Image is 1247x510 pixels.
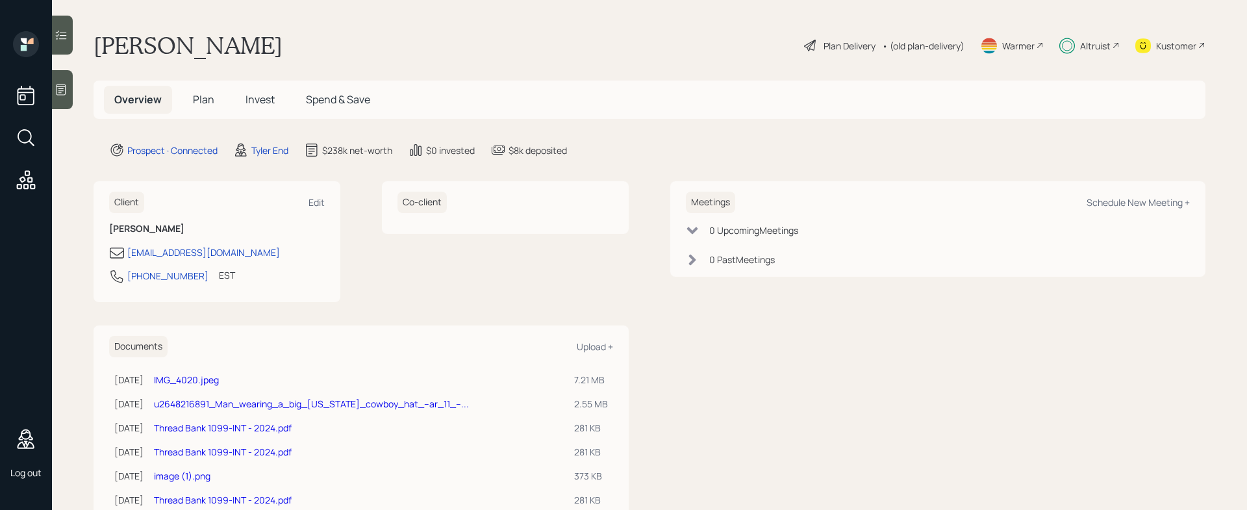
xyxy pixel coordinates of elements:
[574,421,608,435] div: 281 KB
[114,421,144,435] div: [DATE]
[574,397,608,411] div: 2.55 MB
[574,445,608,459] div: 281 KB
[1002,39,1035,53] div: Warmer
[114,397,144,411] div: [DATE]
[154,374,219,386] a: IMG_4020.jpeg
[1156,39,1196,53] div: Kustomer
[127,269,208,283] div: [PHONE_NUMBER]
[1087,196,1190,209] div: Schedule New Meeting +
[219,268,235,282] div: EST
[574,469,608,483] div: 373 KB
[193,92,214,107] span: Plan
[114,373,144,387] div: [DATE]
[306,92,370,107] span: Spend & Save
[154,422,292,434] a: Thread Bank 1099-INT - 2024.pdf
[1080,39,1111,53] div: Altruist
[127,144,218,157] div: Prospect · Connected
[882,39,964,53] div: • (old plan-delivery)
[10,466,42,479] div: Log out
[574,373,608,387] div: 7.21 MB
[154,398,469,410] a: u2648216891_Man_wearing_a_big_[US_STATE]_cowboy_hat_--ar_11_--...
[109,192,144,213] h6: Client
[309,196,325,209] div: Edit
[426,144,475,157] div: $0 invested
[577,340,613,353] div: Upload +
[109,336,168,357] h6: Documents
[114,469,144,483] div: [DATE]
[127,246,280,259] div: [EMAIL_ADDRESS][DOMAIN_NAME]
[109,223,325,235] h6: [PERSON_NAME]
[114,92,162,107] span: Overview
[114,445,144,459] div: [DATE]
[94,31,283,60] h1: [PERSON_NAME]
[709,253,775,266] div: 0 Past Meeting s
[397,192,447,213] h6: Co-client
[114,493,144,507] div: [DATE]
[824,39,875,53] div: Plan Delivery
[154,446,292,458] a: Thread Bank 1099-INT - 2024.pdf
[574,493,608,507] div: 281 KB
[154,470,210,482] a: image (1).png
[154,494,292,506] a: Thread Bank 1099-INT - 2024.pdf
[322,144,392,157] div: $238k net-worth
[709,223,798,237] div: 0 Upcoming Meeting s
[509,144,567,157] div: $8k deposited
[686,192,735,213] h6: Meetings
[251,144,288,157] div: Tyler End
[246,92,275,107] span: Invest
